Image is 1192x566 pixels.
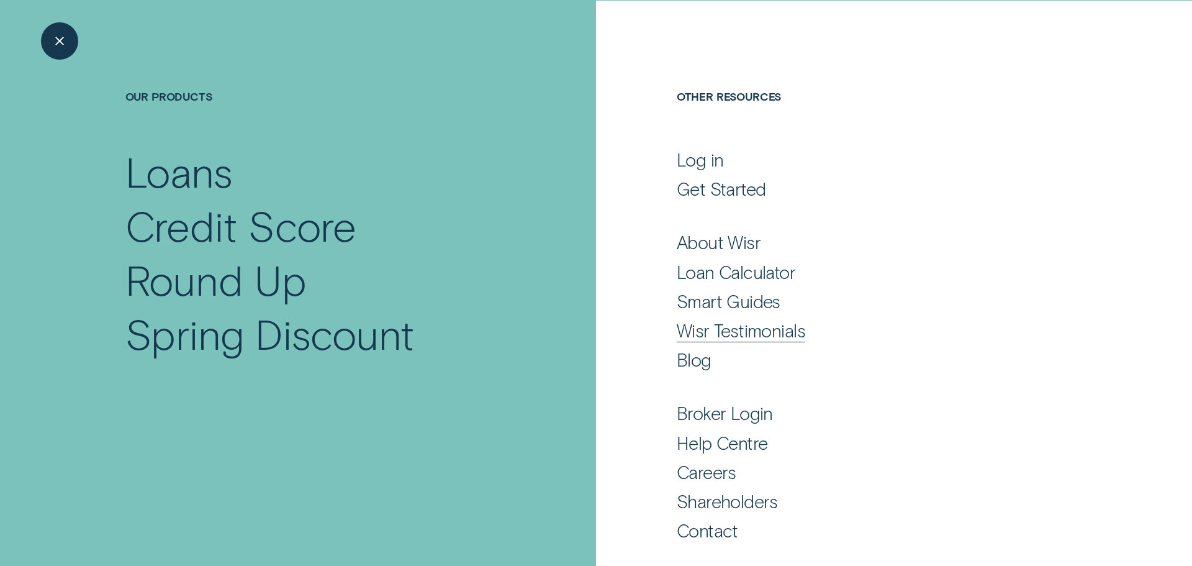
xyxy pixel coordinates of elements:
[677,178,766,200] div: Get Started
[125,253,307,307] div: Round Up
[677,290,780,313] div: Smart Guides
[677,461,1066,483] a: Careers
[677,432,1066,454] a: Help Centre
[677,148,1066,171] a: Log in
[677,519,1066,542] a: Contact
[677,290,1066,313] a: Smart Guides
[677,261,795,283] div: Loan Calculator
[677,349,1066,371] a: Blog
[125,199,510,253] a: Credit Score
[677,490,1066,513] a: Shareholders
[677,461,736,483] div: Careers
[677,519,738,542] div: Contact
[125,307,414,361] div: Spring Discount
[677,231,1066,253] a: About Wisr
[125,145,510,199] a: Loans
[677,148,724,171] div: Log in
[125,89,510,145] h4: Our Products
[677,178,1066,200] a: Get Started
[125,199,357,253] div: Credit Score
[677,349,711,371] div: Blog
[677,319,805,342] div: Wisr Testimonials
[677,319,1066,342] a: Wisr Testimonials
[677,402,1066,424] a: Broker Login
[677,89,1066,145] h4: Other Resources
[125,145,233,199] div: Loans
[677,261,1066,283] a: Loan Calculator
[677,402,773,424] div: Broker Login
[677,490,778,513] div: Shareholders
[41,22,78,60] button: Close Menu
[677,432,768,454] div: Help Centre
[125,253,510,307] a: Round Up
[125,307,510,361] a: Spring Discount
[677,231,761,253] div: About Wisr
